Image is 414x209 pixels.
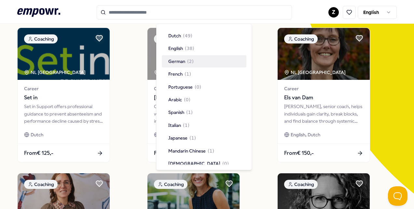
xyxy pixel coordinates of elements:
span: ( 1 ) [186,109,193,116]
span: French [168,71,183,78]
span: Spanish [168,109,184,116]
div: Coaching [284,34,318,43]
span: Dutch [168,32,181,39]
span: [DEMOGRAPHIC_DATA] [168,160,220,167]
span: Italian [168,122,181,129]
div: Coaching for self-aware professionals who want to stand strong and resilient in life with ease. [154,103,233,125]
div: Coaching [24,180,58,189]
button: Z [328,7,339,18]
span: From € 125,- [24,149,53,157]
div: Coaching [284,180,318,189]
span: ( 49 ) [183,32,192,39]
span: [PERSON_NAME] [154,93,233,102]
div: [PERSON_NAME], senior coach, helps individuals gain clarity, break blocks, and find balance throu... [284,103,363,125]
span: ( 1 ) [185,71,191,78]
a: package imageCoachingNL [GEOGRAPHIC_DATA] CareerSet inSet in Support offers professional guidance... [17,28,110,163]
span: Set in [24,93,103,102]
span: English [168,45,183,52]
span: ( 1 ) [183,122,189,129]
span: From € 150,- [284,149,314,157]
span: Japanese [168,134,187,141]
div: Set in Support offers professional guidance to prevent absenteeism and performance decline caused... [24,103,103,125]
iframe: Help Scout Beacon - Open [388,186,407,206]
input: Search for products, categories or subcategories [97,5,292,19]
span: Career [24,85,103,92]
div: Coaching [154,180,187,189]
span: English, Dutch [291,131,320,138]
a: package imageCoachingNL [GEOGRAPHIC_DATA] CareerEls van Dam[PERSON_NAME], senior coach, helps ind... [277,28,370,163]
span: ( 0 ) [195,83,201,91]
span: Career [284,85,363,92]
span: Mandarin Chinese [168,147,206,154]
span: Arabic [168,96,182,103]
a: package imageCoachingNL [GEOGRAPHIC_DATA] + 1Career[PERSON_NAME]Coaching for self-aware professio... [147,28,240,163]
span: ( 1 ) [208,147,214,154]
span: Els van Dam [284,93,363,102]
span: German [168,58,185,65]
img: package image [18,28,110,80]
div: Coaching [154,34,187,43]
span: ( 1 ) [189,134,196,141]
span: Portuguese [168,83,193,91]
div: Coaching [24,34,58,43]
div: Suggestions [162,29,246,165]
span: ( 0 ) [184,96,190,103]
span: From € 195,- [154,149,183,157]
span: ( 0 ) [222,160,229,167]
div: NL [GEOGRAPHIC_DATA] + 1 [154,69,222,76]
img: package image [147,28,240,80]
div: NL [GEOGRAPHIC_DATA] [24,69,87,76]
span: ( 2 ) [187,58,194,65]
span: ( 38 ) [185,45,194,52]
div: NL [GEOGRAPHIC_DATA] [284,69,347,76]
span: Dutch [31,131,43,138]
span: Career [154,85,233,92]
img: package image [278,28,370,80]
